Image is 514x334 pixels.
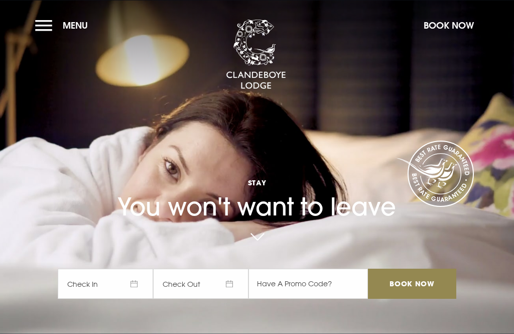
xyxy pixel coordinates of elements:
[226,20,286,90] img: Clandeboye Lodge
[58,156,456,221] h1: You won't want to leave
[58,178,456,187] span: Stay
[63,20,88,31] span: Menu
[35,15,93,36] button: Menu
[58,269,153,299] span: Check In
[248,269,368,299] input: Have A Promo Code?
[368,269,456,299] input: Book Now
[153,269,248,299] span: Check Out
[419,15,479,36] button: Book Now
